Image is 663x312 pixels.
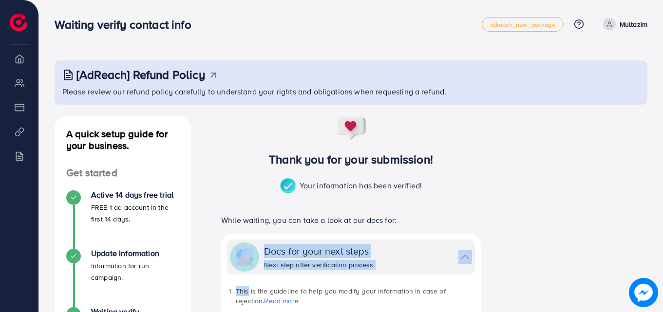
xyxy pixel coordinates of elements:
[620,18,647,30] p: Multazim
[264,296,298,306] a: Read more
[458,250,472,264] img: collapse
[55,128,191,151] h4: A quick setup guide for your business.
[629,278,658,307] img: image
[55,18,199,32] h3: Waiting verify contact info
[236,286,475,306] li: This is the guideline to help you modify your information in case of rejection.
[482,17,564,32] a: adreach_new_package
[10,14,27,31] img: logo
[55,249,191,307] li: Update Information
[490,21,555,28] span: adreach_new_package
[599,18,647,31] a: Multazim
[91,202,179,225] p: FREE 1 ad account in the first 14 days.
[91,260,179,283] p: Information for run campaign.
[264,260,374,270] div: Next step after verification process
[62,86,642,97] p: Please review our refund policy carefully to understand your rights and obligations when requesti...
[280,178,422,195] p: Your information has been verified!
[207,152,495,166] h3: Thank you for your submission!
[335,116,367,141] img: success
[264,244,374,258] div: Docs for your next steps
[91,249,179,258] h4: Update Information
[221,214,481,226] p: While waiting, you can take a look at our docs for:
[55,190,191,249] li: Active 14 days free trial
[91,190,179,200] h4: Active 14 days free trial
[280,178,300,195] img: success
[236,248,253,266] img: collapse
[55,167,191,179] h4: Get started
[76,68,205,82] h3: [AdReach] Refund Policy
